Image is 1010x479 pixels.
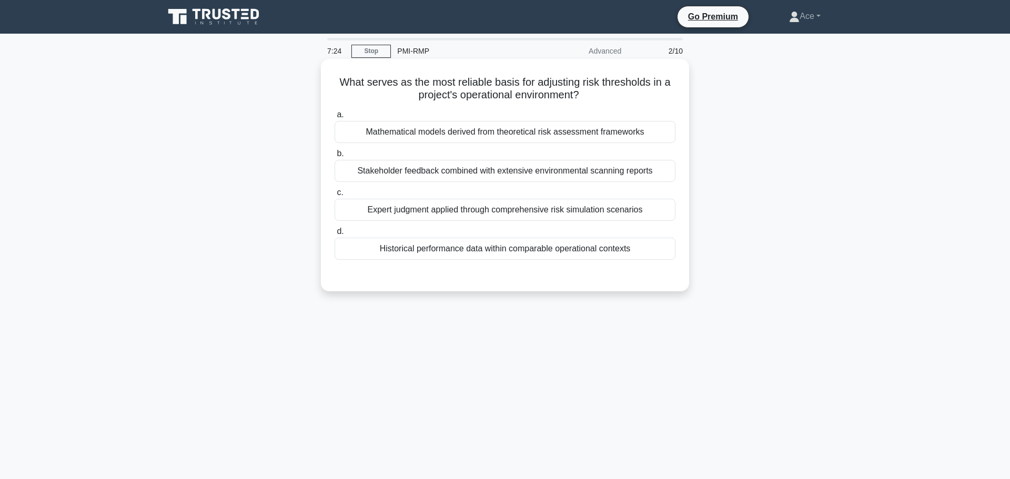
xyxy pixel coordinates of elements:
[764,6,846,27] a: Ace
[321,40,351,62] div: 7:24
[337,188,343,197] span: c.
[351,45,391,58] a: Stop
[335,160,675,182] div: Stakeholder feedback combined with extensive environmental scanning reports
[391,40,536,62] div: PMI-RMP
[337,149,344,158] span: b.
[682,10,744,23] a: Go Premium
[335,199,675,221] div: Expert judgment applied through comprehensive risk simulation scenarios
[628,40,689,62] div: 2/10
[334,76,676,102] h5: What serves as the most reliable basis for adjusting risk thresholds in a project's operational e...
[536,40,628,62] div: Advanced
[337,227,344,236] span: d.
[335,238,675,260] div: Historical performance data within comparable operational contexts
[337,110,344,119] span: a.
[335,121,675,143] div: Mathematical models derived from theoretical risk assessment frameworks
